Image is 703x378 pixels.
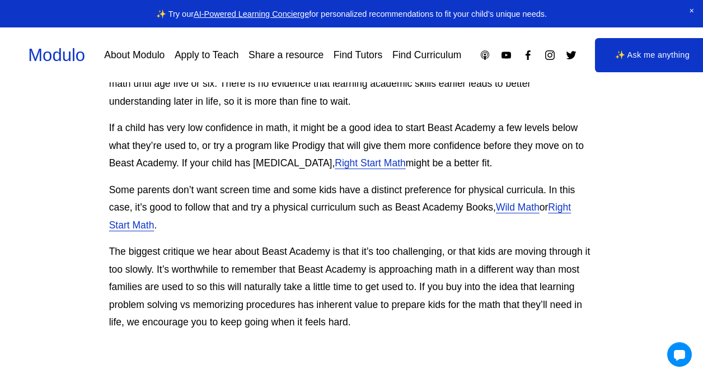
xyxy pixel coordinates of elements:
a: Find Curriculum [392,45,462,65]
a: Right Start Math [335,157,405,169]
a: AI-Powered Learning Concierge [194,10,309,18]
a: Wild Math [496,202,540,213]
a: Share a resource [249,45,324,65]
a: YouTube [500,49,512,61]
a: Right Start Math [109,202,571,231]
a: Find Tutors [334,45,383,65]
a: Twitter [565,49,577,61]
a: Instagram [544,49,556,61]
a: About Modulo [104,45,165,65]
a: Facebook [522,49,534,61]
a: Modulo [28,45,85,65]
p: Some parents don’t want screen time and some kids have a distinct preference for physical curricu... [109,181,594,235]
p: The biggest critique we hear about Beast Academy is that it’s too challenging, or that kids are m... [109,243,594,332]
a: Apple Podcasts [479,49,491,61]
a: Apply to Teach [175,45,238,65]
p: If a child has very low confidence in math, it might be a good idea to start Beast Academy a few ... [109,119,594,172]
